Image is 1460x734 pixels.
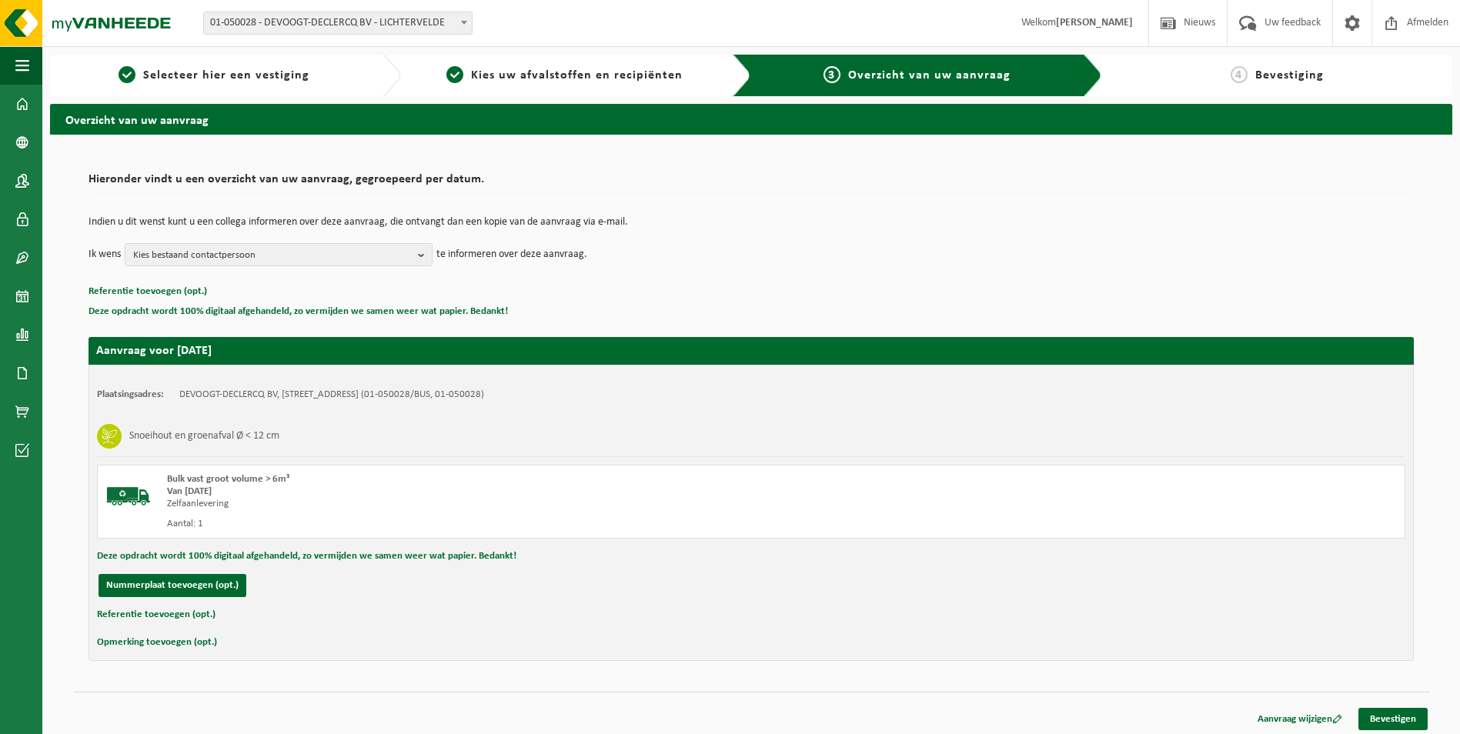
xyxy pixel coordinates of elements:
[1056,17,1133,28] strong: [PERSON_NAME]
[58,66,370,85] a: 1Selecteer hier een vestiging
[143,69,309,82] span: Selecteer hier een vestiging
[167,474,289,484] span: Bulk vast groot volume > 6m³
[105,473,152,519] img: BL-SO-LV.png
[409,66,721,85] a: 2Kies uw afvalstoffen en recipiënten
[204,12,472,34] span: 01-050028 - DEVOOGT-DECLERCQ BV - LICHTERVELDE
[179,389,484,401] td: DEVOOGT-DECLERCQ BV, [STREET_ADDRESS] (01-050028/BUS, 01-050028)
[89,173,1414,194] h2: Hieronder vindt u een overzicht van uw aanvraag, gegroepeerd per datum.
[96,345,212,357] strong: Aanvraag voor [DATE]
[50,104,1452,134] h2: Overzicht van uw aanvraag
[99,574,246,597] button: Nummerplaat toevoegen (opt.)
[1255,69,1324,82] span: Bevestiging
[97,605,215,625] button: Referentie toevoegen (opt.)
[446,66,463,83] span: 2
[97,632,217,652] button: Opmerking toevoegen (opt.)
[1231,66,1248,83] span: 4
[167,498,813,510] div: Zelfaanlevering
[824,66,840,83] span: 3
[1246,708,1354,730] a: Aanvraag wijzigen
[1358,708,1428,730] a: Bevestigen
[129,424,279,449] h3: Snoeihout en groenafval Ø < 12 cm
[848,69,1011,82] span: Overzicht van uw aanvraag
[471,69,683,82] span: Kies uw afvalstoffen en recipiënten
[97,546,516,566] button: Deze opdracht wordt 100% digitaal afgehandeld, zo vermijden we samen weer wat papier. Bedankt!
[203,12,473,35] span: 01-050028 - DEVOOGT-DECLERCQ BV - LICHTERVELDE
[89,243,121,266] p: Ik wens
[89,217,1414,228] p: Indien u dit wenst kunt u een collega informeren over deze aanvraag, die ontvangt dan een kopie v...
[167,518,813,530] div: Aantal: 1
[167,486,212,496] strong: Van [DATE]
[89,282,207,302] button: Referentie toevoegen (opt.)
[119,66,135,83] span: 1
[97,389,164,399] strong: Plaatsingsadres:
[125,243,433,266] button: Kies bestaand contactpersoon
[436,243,587,266] p: te informeren over deze aanvraag.
[89,302,508,322] button: Deze opdracht wordt 100% digitaal afgehandeld, zo vermijden we samen weer wat papier. Bedankt!
[133,244,412,267] span: Kies bestaand contactpersoon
